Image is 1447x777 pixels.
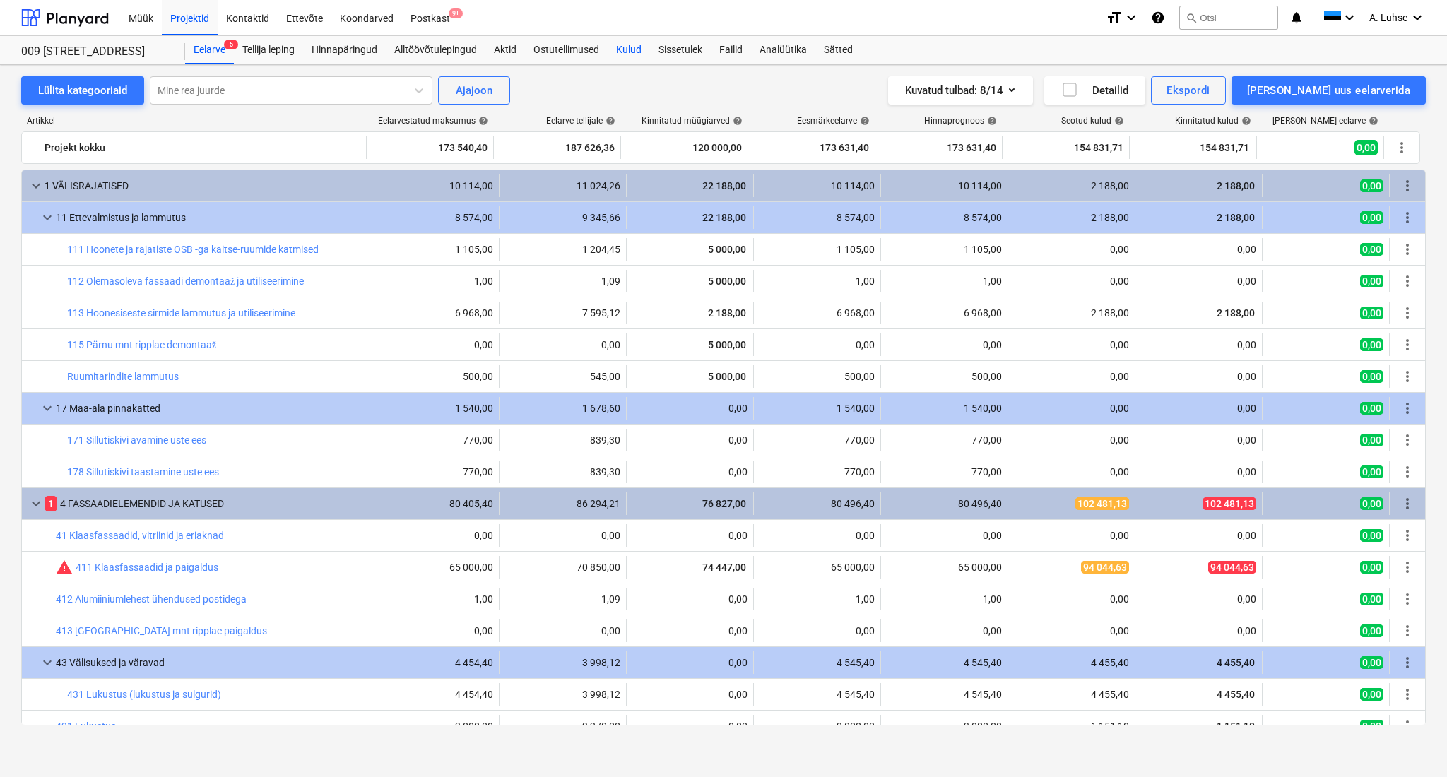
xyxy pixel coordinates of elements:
div: 0,00 [1141,434,1256,446]
div: 80 496,40 [887,498,1002,509]
div: 0,00 [1014,275,1129,287]
div: 4 455,40 [1014,657,1129,668]
span: Rohkem tegevusi [1399,432,1416,449]
div: Alltöövõtulepingud [386,36,485,64]
div: 0,00 [632,530,748,541]
span: keyboard_arrow_down [28,177,45,194]
div: 65 000,00 [378,562,493,573]
div: 1,00 [378,275,493,287]
a: Ruumitarindite lammutus [67,371,179,382]
div: Ajajoon [456,81,492,100]
div: 0,00 [632,657,748,668]
div: 0,00 [1141,244,1256,255]
span: 102 481,13 [1203,497,1256,510]
i: Abikeskus [1151,9,1165,26]
a: Analüütika [751,36,815,64]
div: 4 545,40 [887,689,1002,700]
span: 0,00 [1360,275,1383,287]
div: 65 000,00 [887,562,1002,573]
span: Rohkem tegevusi [1399,591,1416,607]
button: Ekspordi [1151,76,1225,105]
div: 0,00 [632,720,748,732]
span: 0,00 [1360,179,1383,192]
span: 94 044,63 [1081,561,1129,574]
span: Rohkem tegevusi [1399,463,1416,480]
span: 0,00 [1360,593,1383,605]
div: Kuvatud tulbad : 8/14 [905,81,1016,100]
span: Rohkem tegevusi [1399,654,1416,671]
span: 0,00 [1360,307,1383,319]
div: 3 000,00 [887,720,1002,732]
a: Failid [711,36,751,64]
div: 4 545,40 [760,657,875,668]
div: 0,00 [378,339,493,350]
button: Detailid [1044,76,1145,105]
div: 0,00 [887,625,1002,636]
div: 8 574,00 [760,212,875,223]
span: keyboard_arrow_down [39,654,56,671]
span: Rohkem tegevusi [1399,527,1416,544]
div: 10 114,00 [378,180,493,191]
a: 41 Klaasfassaadid, vitriinid ja eriaknad [56,530,224,541]
div: 0,00 [760,625,875,636]
div: 1 151,10 [1014,720,1129,732]
span: help [1111,116,1124,126]
div: 173 540,40 [372,136,488,159]
div: 770,00 [887,434,1002,446]
div: 770,00 [378,466,493,478]
div: 0,00 [1141,371,1256,382]
div: 1,00 [887,593,1002,605]
span: 0,00 [1360,338,1383,351]
iframe: Chat Widget [1376,709,1447,777]
span: Rohkem tegevusi [1399,336,1416,353]
i: keyboard_arrow_down [1409,9,1426,26]
span: 0,00 [1360,688,1383,701]
i: format_size [1106,9,1123,26]
span: keyboard_arrow_down [28,495,45,512]
div: 3 000,00 [760,720,875,732]
div: 17 Maa-ala pinnakatted [56,397,366,420]
span: 22 188,00 [701,180,748,191]
div: 0,00 [632,434,748,446]
div: 4 454,40 [378,657,493,668]
div: 1,09 [505,593,620,605]
span: 2 188,00 [1215,180,1256,191]
a: Ostutellimused [525,36,608,64]
div: Kulud [608,36,650,64]
div: 500,00 [887,371,1002,382]
span: 0,00 [1360,211,1383,224]
span: 2 188,00 [707,307,748,319]
span: help [984,116,997,126]
div: Lülita kategooriaid [38,81,127,100]
div: 11 024,26 [505,180,620,191]
span: 9+ [449,8,463,18]
div: 80 405,40 [378,498,493,509]
div: 0,00 [1014,371,1129,382]
div: Detailid [1061,81,1128,100]
div: 770,00 [887,466,1002,478]
a: Eelarve5 [185,36,234,64]
div: Sissetulek [650,36,711,64]
a: Sätted [815,36,861,64]
i: keyboard_arrow_down [1341,9,1358,26]
a: Tellija leping [234,36,303,64]
button: [PERSON_NAME] uus eelarverida [1232,76,1426,105]
div: 0,00 [1014,339,1129,350]
span: 5 000,00 [707,244,748,255]
div: 70 850,00 [505,562,620,573]
div: 0,00 [1014,403,1129,414]
span: help [857,116,870,126]
span: Rohkem tegevusi [1399,686,1416,703]
span: 0,00 [1360,243,1383,256]
div: 10 114,00 [887,180,1002,191]
span: 2 188,00 [1215,212,1256,223]
a: 431 Lukustus [56,720,116,732]
span: Rohkem tegevusi [1399,400,1416,417]
div: 0,00 [1014,434,1129,446]
div: 187 626,36 [500,136,615,159]
div: 0,00 [1141,530,1256,541]
div: Hinnaprognoos [924,116,997,126]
